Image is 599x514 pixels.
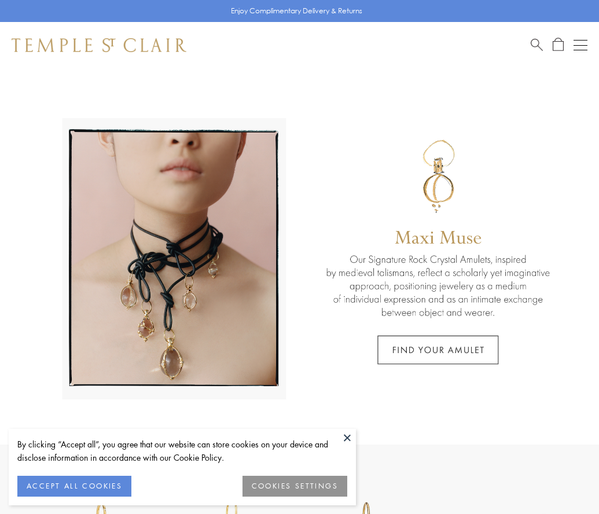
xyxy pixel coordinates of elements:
a: Search [531,38,543,52]
a: Open Shopping Bag [553,38,564,52]
button: Open navigation [574,38,587,52]
p: Enjoy Complimentary Delivery & Returns [231,5,362,17]
button: ACCEPT ALL COOKIES [17,476,131,497]
img: Temple St. Clair [12,38,186,52]
div: By clicking “Accept all”, you agree that our website can store cookies on your device and disclos... [17,438,347,464]
button: COOKIES SETTINGS [242,476,347,497]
